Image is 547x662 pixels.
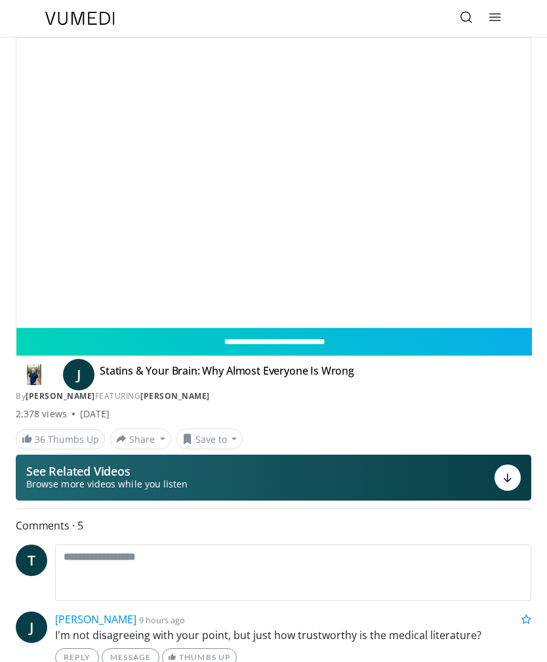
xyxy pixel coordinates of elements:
[26,465,188,478] p: See Related Videos
[16,611,47,643] a: J
[55,612,136,627] a: [PERSON_NAME]
[16,364,52,385] img: Dr. Jordan Rennicke
[16,38,531,327] video-js: Video Player
[55,627,531,643] p: I'm not disagreeing with your point, but just how trustworthy is the medical literature?
[16,390,531,402] div: By FEATURING
[80,407,110,421] div: [DATE]
[176,428,243,449] button: Save to
[26,390,95,402] a: [PERSON_NAME]
[26,478,188,491] span: Browse more videos while you listen
[16,517,531,534] span: Comments 5
[16,429,105,449] a: 36 Thumbs Up
[110,428,171,449] button: Share
[139,614,185,626] small: 9 hours ago
[35,433,45,445] span: 36
[45,12,115,25] img: VuMedi Logo
[16,407,67,421] span: 2,378 views
[140,390,210,402] a: [PERSON_NAME]
[63,359,94,390] a: J
[16,455,531,501] button: See Related Videos Browse more videos while you listen
[100,364,354,385] h4: Statins & Your Brain: Why Almost Everyone Is Wrong
[16,545,47,576] a: T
